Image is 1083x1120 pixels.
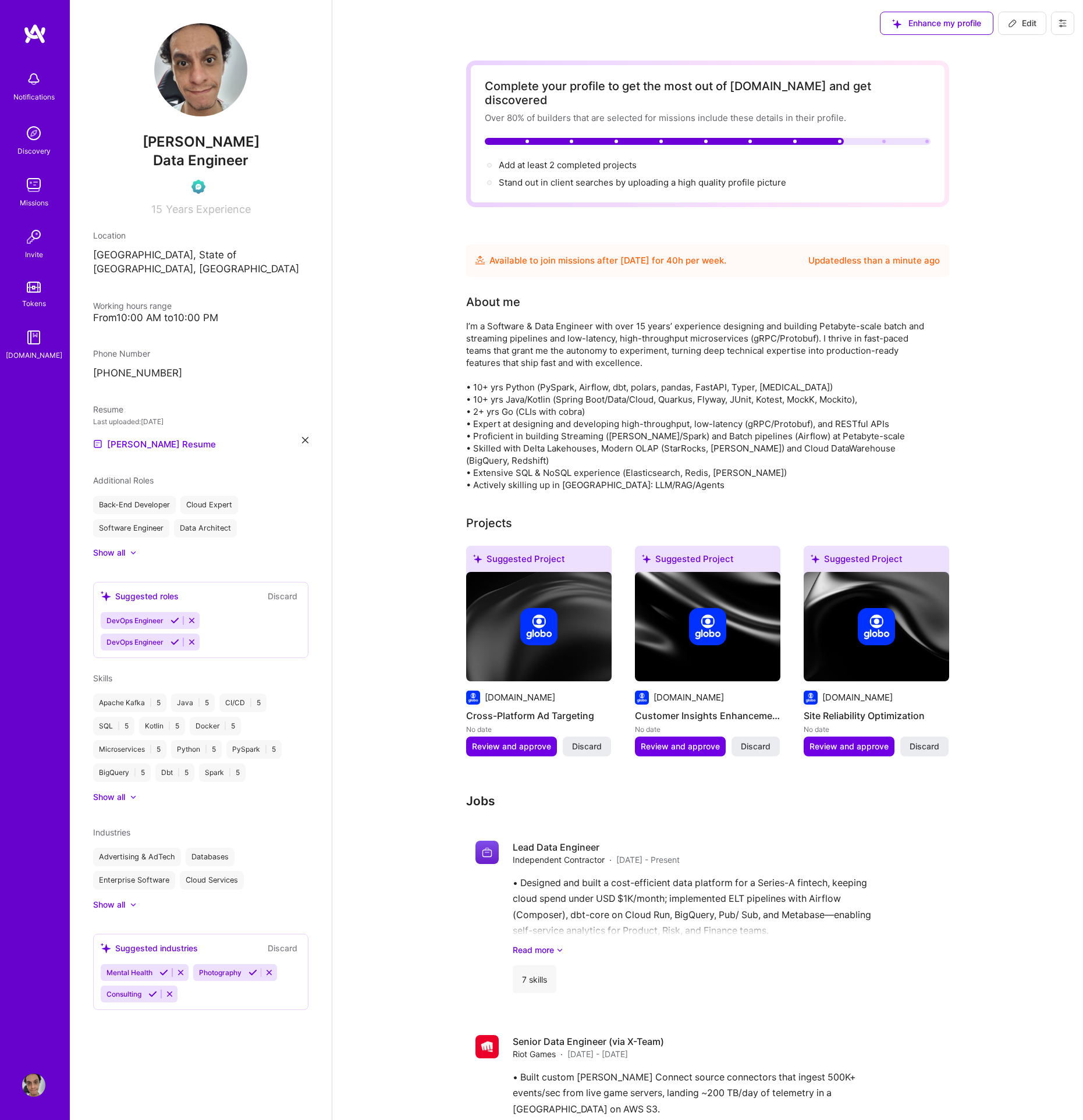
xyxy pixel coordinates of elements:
button: Discard [900,737,949,756]
h3: Jobs [466,794,949,808]
div: Last uploaded: [DATE] [93,415,308,428]
div: Suggested industries [101,942,198,954]
div: [DOMAIN_NAME] [485,691,555,703]
img: bell [22,67,45,91]
img: logo [23,23,47,44]
div: Updated less than a minute ago [808,254,940,268]
i: Reject [176,968,185,977]
span: 40 [666,255,678,266]
div: Available to join missions after [DATE] for h per week . [489,254,726,268]
img: guide book [22,326,45,349]
span: Riot Games [513,1048,556,1060]
div: Microservices 5 [93,740,166,759]
img: Company logo [520,608,558,645]
div: [DOMAIN_NAME] [822,691,893,703]
div: Back-End Developer [93,496,176,514]
div: From 10:00 AM to 10:00 PM [93,312,308,324]
img: Company logo [475,841,499,864]
div: Databases [186,848,235,866]
div: Suggested roles [101,590,179,602]
span: Discard [741,741,770,752]
img: User Avatar [22,1073,45,1097]
button: Discard [264,941,301,955]
div: Dbt 5 [155,763,194,782]
span: [DATE] - [DATE] [567,1048,628,1060]
div: Show all [93,547,125,559]
div: Discovery [17,145,51,157]
button: Enhance my profile [880,12,993,35]
button: Review and approve [804,737,894,756]
div: About me [466,293,520,311]
i: icon SuggestedTeams [101,943,111,953]
i: icon SuggestedTeams [892,19,901,29]
div: Suggested Project [804,546,949,577]
div: Notifications [13,91,55,103]
img: Company logo [466,691,480,705]
img: Company logo [689,608,726,645]
img: Evaluation Call Pending [191,180,205,194]
span: Review and approve [641,741,720,752]
a: [PERSON_NAME] Resume [93,437,216,451]
div: PySpark 5 [226,740,282,759]
div: Location [93,229,308,241]
span: | [229,768,231,777]
span: · [609,854,612,866]
div: Python 5 [171,740,222,759]
span: Consulting [106,990,141,998]
span: | [150,745,152,754]
button: Review and approve [635,737,726,756]
span: Add at least 2 completed projects [499,159,637,170]
span: 15 [151,203,162,215]
i: icon SuggestedTeams [101,591,111,601]
div: Advertising & AdTech [93,848,181,866]
div: Cloud Services [180,871,244,890]
span: Mental Health [106,968,152,977]
h4: Site Reliability Optimization [804,708,949,723]
span: | [205,745,207,754]
div: Java 5 [171,694,215,712]
img: Resume [93,439,102,449]
img: cover [804,572,949,681]
div: Tokens [22,297,46,310]
i: Accept [248,968,257,977]
img: tokens [27,282,41,293]
span: Industries [93,827,130,837]
div: Docker 5 [190,717,241,735]
div: BigQuery 5 [93,763,151,782]
span: DevOps Engineer [106,638,164,646]
h4: Customer Insights Enhancement [635,708,780,723]
div: Tell us a little about yourself [466,293,520,311]
span: Working hours range [93,301,172,311]
div: I’m a Software & Data Engineer with over 15 years’ experience designing and building Petabyte-sca... [466,320,932,491]
button: Review and approve [466,737,557,756]
img: User Avatar [154,23,247,116]
span: Discard [572,741,602,752]
img: Availability [475,255,485,265]
i: Reject [187,638,196,646]
i: Accept [171,616,179,625]
span: Resume [93,404,123,414]
div: Add projects you've worked on [466,514,512,532]
span: Years Experience [166,203,251,215]
div: Cloud Expert [180,496,238,514]
div: Enterprise Software [93,871,175,890]
div: No date [466,723,612,735]
h4: Lead Data Engineer [513,841,680,854]
img: teamwork [22,173,45,197]
div: Missions [20,197,48,209]
img: cover [635,572,780,681]
span: | [177,768,180,777]
span: Photography [199,968,242,977]
i: icon SuggestedTeams [811,554,819,563]
span: Review and approve [809,741,889,752]
span: [DATE] - Present [616,854,680,866]
div: No date [635,723,780,735]
span: Edit [1008,17,1036,29]
span: Discard [910,741,939,752]
span: Additional Roles [93,475,154,485]
a: User Avatar [19,1073,48,1097]
span: Enhance my profile [892,17,981,29]
i: icon SuggestedTeams [642,554,651,563]
img: discovery [22,122,45,145]
a: Read more [513,944,940,956]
